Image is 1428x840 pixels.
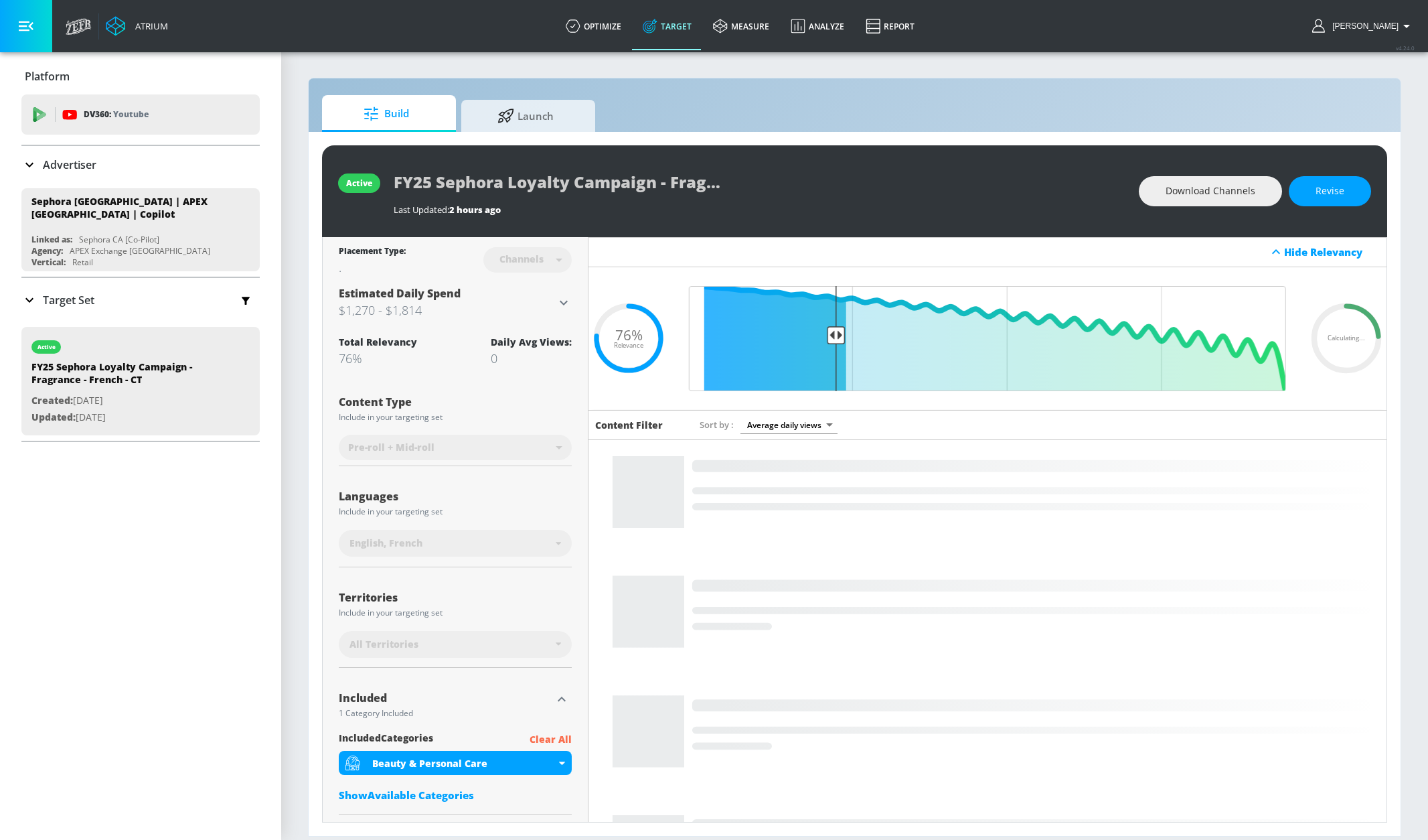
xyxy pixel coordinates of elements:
[339,693,552,703] div: Included
[394,204,1125,216] div: Last Updated:
[339,301,556,320] h3: $1,270 - $1,814
[339,508,572,516] div: Include in your targeting set
[339,731,433,748] span: included Categories
[31,360,219,393] div: FY25 Sephora Loyalty Campaign - Fragrance - French - CT
[682,286,1293,391] input: Final Threshold
[530,731,572,748] p: Clear All
[339,286,572,320] div: Estimated Daily Spend$1,270 - $1,814
[31,411,76,423] span: Updated:
[780,2,855,50] a: Analyze
[1289,176,1371,206] button: Revise
[855,2,925,50] a: Report
[31,234,72,245] div: Linked as:
[21,94,260,135] div: DV360: Youtube
[21,188,260,271] div: Sephora [GEOGRAPHIC_DATA] | APEX [GEOGRAPHIC_DATA] | CopilotLinked as:Sephora CA [Co-Pilot]Agency...
[113,107,149,121] p: Youtube
[21,327,260,435] div: activeFY25 Sephora Loyalty Campaign - Fragrance - French - CTCreated:[DATE]Updated:[DATE]
[31,245,63,257] div: Agency:
[493,253,550,265] div: Channels
[339,592,572,603] div: Territories
[72,257,93,268] div: Retail
[588,237,1386,267] div: Hide Relevancy
[31,393,219,409] p: [DATE]
[1316,183,1344,200] span: Revise
[339,286,461,301] span: Estimated Daily Spend
[740,416,838,434] div: Average daily views
[21,146,260,184] div: Advertiser
[339,751,572,775] div: Beauty & Personal Care
[339,245,406,259] div: Placement Type:
[700,419,734,431] span: Sort by
[31,409,219,426] p: [DATE]
[37,344,56,350] div: active
[1139,176,1282,206] button: Download Channels
[632,2,702,50] a: Target
[31,394,73,407] span: Created:
[1284,245,1379,259] div: Hide Relevancy
[339,413,572,421] div: Include in your targeting set
[349,638,418,651] span: All Territories
[449,204,501,216] span: 2 hours ago
[25,69,70,84] p: Platform
[349,537,422,550] span: English, French
[339,631,572,658] div: All Territories
[372,757,556,770] div: Beauty & Personal Care
[339,350,417,366] div: 76%
[614,342,643,349] span: Relevance
[21,58,260,95] div: Platform
[31,257,66,268] div: Vertical:
[1396,44,1415,52] span: v 4.24.0
[31,195,238,220] div: Sephora [GEOGRAPHIC_DATA] | APEX [GEOGRAPHIC_DATA] | Copilot
[595,419,663,431] h6: Content Filter
[106,16,168,36] a: Atrium
[339,609,572,617] div: Include in your targeting set
[43,293,94,307] p: Target Set
[130,20,168,32] div: Atrium
[491,350,572,366] div: 0
[1327,21,1399,31] span: login as: shannan.conley@zefr.com
[339,336,417,348] div: Total Relevancy
[339,788,572,802] div: ShowAvailable Categories
[339,397,572,407] div: Content Type
[43,157,96,172] p: Advertiser
[79,234,159,245] div: Sephora CA [Co-Pilot]
[339,491,572,502] div: Languages
[335,98,437,130] span: Build
[491,336,572,348] div: Daily Avg Views:
[615,328,643,342] span: 76%
[339,530,572,557] div: English, French
[339,709,552,717] div: 1 Category Included
[84,107,149,122] p: DV360:
[348,441,434,454] span: Pre-roll + Mid-roll
[702,2,780,50] a: measure
[475,100,576,132] span: Launch
[346,178,372,189] div: active
[1328,335,1365,342] span: Calculating...
[1166,183,1255,200] span: Download Channels
[1312,18,1415,34] button: [PERSON_NAME]
[70,245,210,257] div: APEX Exchange [GEOGRAPHIC_DATA]
[555,2,632,50] a: optimize
[21,278,260,322] div: Target Set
